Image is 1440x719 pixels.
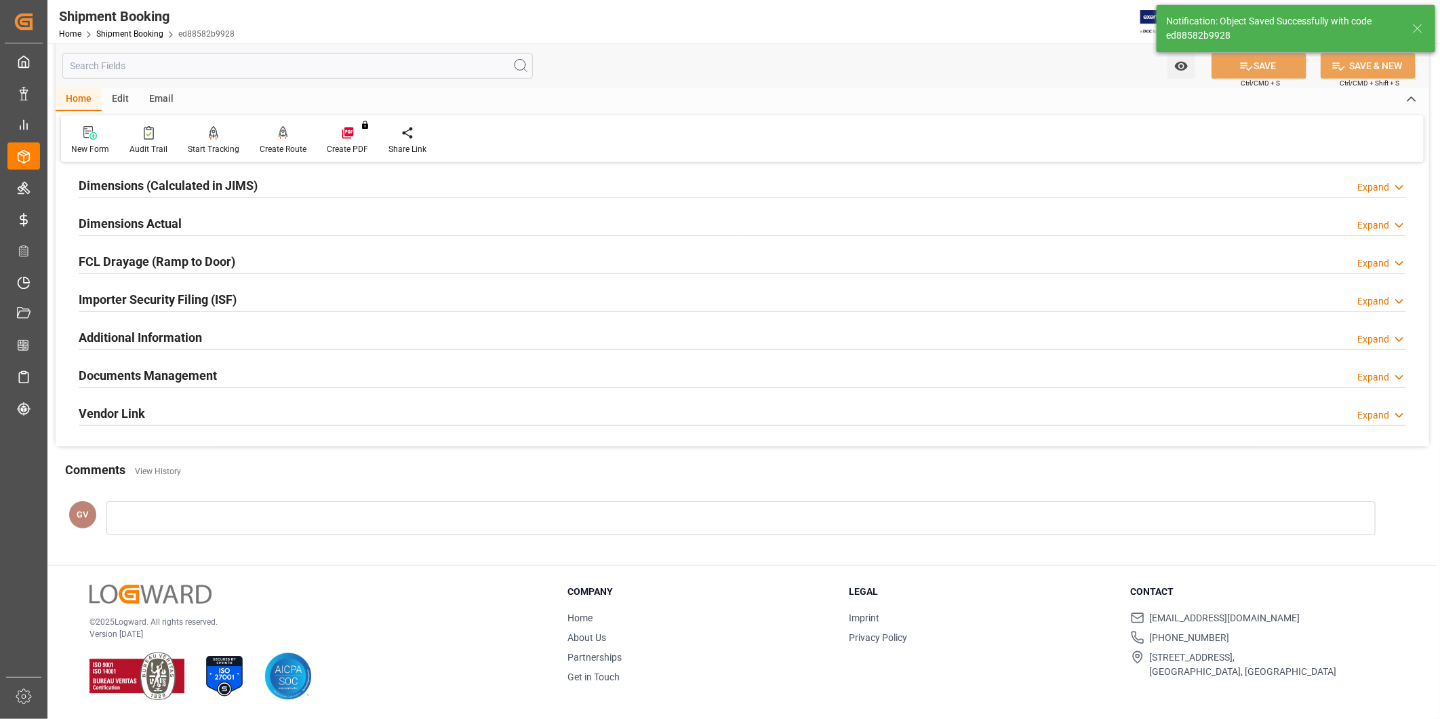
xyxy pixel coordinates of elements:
[79,328,202,347] h2: Additional Information
[1167,53,1195,79] button: open menu
[1241,78,1280,88] span: Ctrl/CMD + S
[849,585,1113,599] h3: Legal
[79,214,182,233] h2: Dimensions Actual
[79,366,217,385] h2: Documents Management
[1357,370,1389,385] div: Expand
[1357,408,1389,423] div: Expand
[264,653,312,700] img: AICPA SOC
[139,88,184,111] div: Email
[62,53,533,79] input: Search Fields
[1150,650,1337,679] span: [STREET_ADDRESS], [GEOGRAPHIC_DATA], [GEOGRAPHIC_DATA]
[1131,585,1395,599] h3: Contact
[1357,180,1389,195] div: Expand
[1150,631,1230,645] span: [PHONE_NUMBER]
[567,632,606,643] a: About Us
[849,613,879,623] a: Imprint
[567,672,620,682] a: Get in Touch
[1357,332,1389,347] div: Expand
[567,652,622,663] a: Partnerships
[1321,53,1416,79] button: SAVE & NEW
[59,29,81,39] a: Home
[77,509,89,520] span: GV
[102,88,139,111] div: Edit
[1357,218,1389,233] div: Expand
[79,252,235,271] h2: FCL Drayage (Ramp to Door)
[188,143,239,155] div: Start Tracking
[849,632,907,643] a: Privacy Policy
[129,143,167,155] div: Audit Trail
[79,404,145,423] h2: Vendor Link
[1340,78,1399,88] span: Ctrl/CMD + Shift + S
[567,613,593,623] a: Home
[1357,256,1389,271] div: Expand
[135,467,181,476] a: View History
[1357,294,1389,309] div: Expand
[59,6,235,26] div: Shipment Booking
[388,143,426,155] div: Share Link
[71,143,109,155] div: New Form
[1212,53,1306,79] button: SAVE
[79,290,237,309] h2: Importer Security Filing (ISF)
[65,461,125,479] h2: Comments
[79,176,258,195] h2: Dimensions (Calculated in JIMS)
[1150,611,1300,625] span: [EMAIL_ADDRESS][DOMAIN_NAME]
[201,653,248,700] img: ISO 27001 Certification
[567,585,832,599] h3: Company
[56,88,102,111] div: Home
[1140,10,1187,34] img: Exertis%20JAM%20-%20Email%20Logo.jpg_1722504956.jpg
[89,616,534,628] p: © 2025 Logward. All rights reserved.
[1166,14,1399,43] div: Notification: Object Saved Successfully with code ed88582b9928
[96,29,163,39] a: Shipment Booking
[89,628,534,640] p: Version [DATE]
[89,653,184,700] img: ISO 9001 & ISO 14001 Certification
[89,585,212,604] img: Logward Logo
[260,143,306,155] div: Create Route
